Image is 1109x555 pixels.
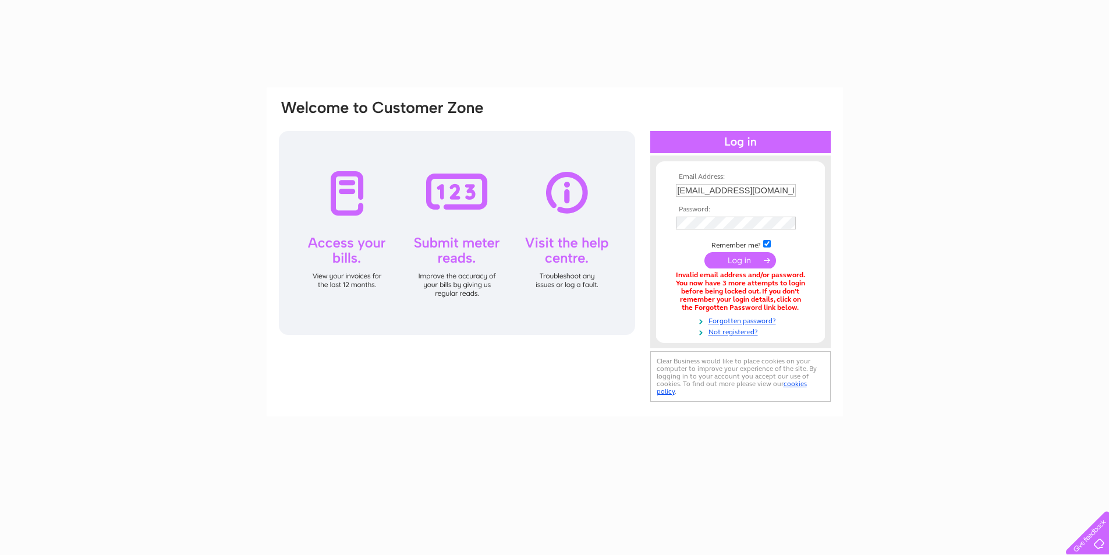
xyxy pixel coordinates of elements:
[673,173,808,181] th: Email Address:
[673,206,808,214] th: Password:
[657,380,807,395] a: cookies policy
[676,326,808,337] a: Not registered?
[673,238,808,250] td: Remember me?
[676,271,805,312] div: Invalid email address and/or password. You now have 3 more attempts to login before being locked ...
[650,351,831,402] div: Clear Business would like to place cookies on your computer to improve your experience of the sit...
[676,314,808,326] a: Forgotten password?
[704,252,776,268] input: Submit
